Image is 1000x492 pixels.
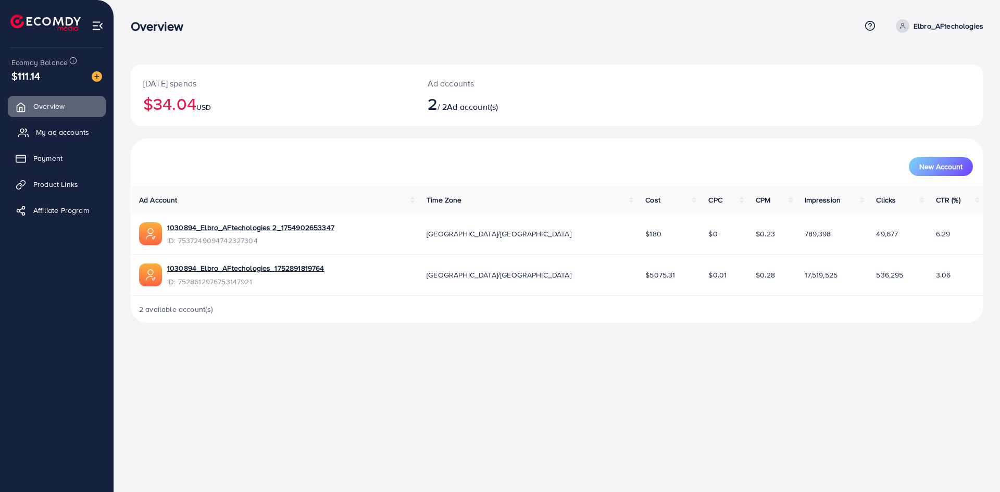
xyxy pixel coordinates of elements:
[36,127,89,137] span: My ad accounts
[139,304,214,314] span: 2 available account(s)
[708,195,722,205] span: CPC
[909,157,973,176] button: New Account
[919,163,963,170] span: New Account
[33,205,89,216] span: Affiliate Program
[167,235,334,246] span: ID: 7537249094742327304
[8,96,106,117] a: Overview
[708,270,727,280] span: $0.01
[645,229,661,239] span: $180
[11,68,40,83] span: $111.14
[956,445,992,484] iframe: Chat
[876,270,903,280] span: 536,295
[876,229,898,239] span: 49,677
[805,229,831,239] span: 789,398
[139,263,162,286] img: ic-ads-acc.e4c84228.svg
[936,229,951,239] span: 6.29
[196,102,211,112] span: USD
[139,195,178,205] span: Ad Account
[427,229,571,239] span: [GEOGRAPHIC_DATA]/[GEOGRAPHIC_DATA]
[756,229,775,239] span: $0.23
[10,15,81,31] img: logo
[167,263,324,273] a: 1030894_Elbro_AFtechologies_1752891819764
[645,195,660,205] span: Cost
[447,101,498,112] span: Ad account(s)
[708,229,717,239] span: $0
[139,222,162,245] img: ic-ads-acc.e4c84228.svg
[8,122,106,143] a: My ad accounts
[33,153,63,163] span: Payment
[428,77,616,90] p: Ad accounts
[143,77,403,90] p: [DATE] spends
[131,19,192,34] h3: Overview
[914,20,983,32] p: Elbro_AFtechologies
[756,270,775,280] span: $0.28
[936,270,951,280] span: 3.06
[33,101,65,111] span: Overview
[936,195,960,205] span: CTR (%)
[33,179,78,190] span: Product Links
[167,222,334,233] a: 1030894_Elbro_AFtechologies 2_1754902653347
[892,19,983,33] a: Elbro_AFtechologies
[8,200,106,221] a: Affiliate Program
[427,195,461,205] span: Time Zone
[876,195,896,205] span: Clicks
[805,195,841,205] span: Impression
[805,270,838,280] span: 17,519,525
[645,270,675,280] span: $5075.31
[167,276,324,287] span: ID: 7528612976753147921
[11,57,68,68] span: Ecomdy Balance
[92,71,102,82] img: image
[427,270,571,280] span: [GEOGRAPHIC_DATA]/[GEOGRAPHIC_DATA]
[8,148,106,169] a: Payment
[428,92,438,116] span: 2
[428,94,616,113] h2: / 2
[756,195,770,205] span: CPM
[8,174,106,195] a: Product Links
[92,20,104,32] img: menu
[143,94,403,113] h2: $34.04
